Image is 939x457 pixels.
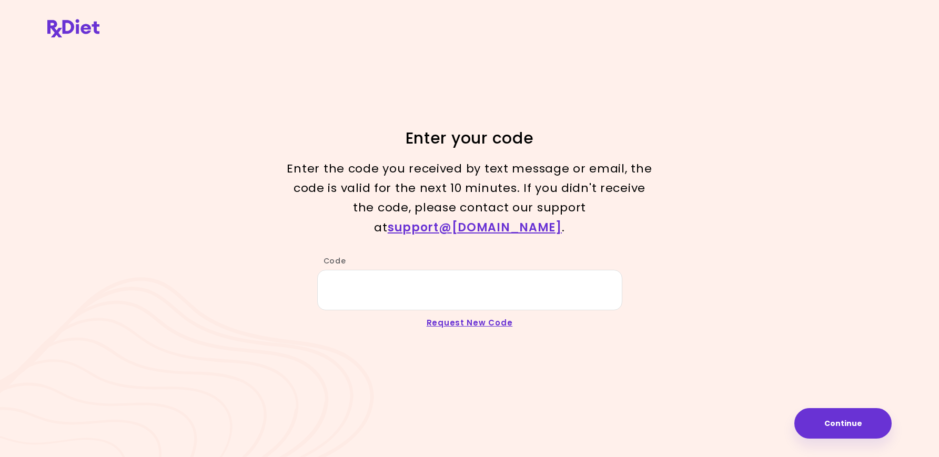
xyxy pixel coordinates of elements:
[388,219,562,236] a: support@[DOMAIN_NAME]
[286,159,654,238] p: Enter the code you received by text message or email, the code is valid for the next 10 minutes. ...
[427,317,513,328] a: Request New Code
[47,19,99,37] img: RxDiet
[286,128,654,148] h1: Enter your code
[317,256,346,266] label: Code
[794,408,892,439] button: Continue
